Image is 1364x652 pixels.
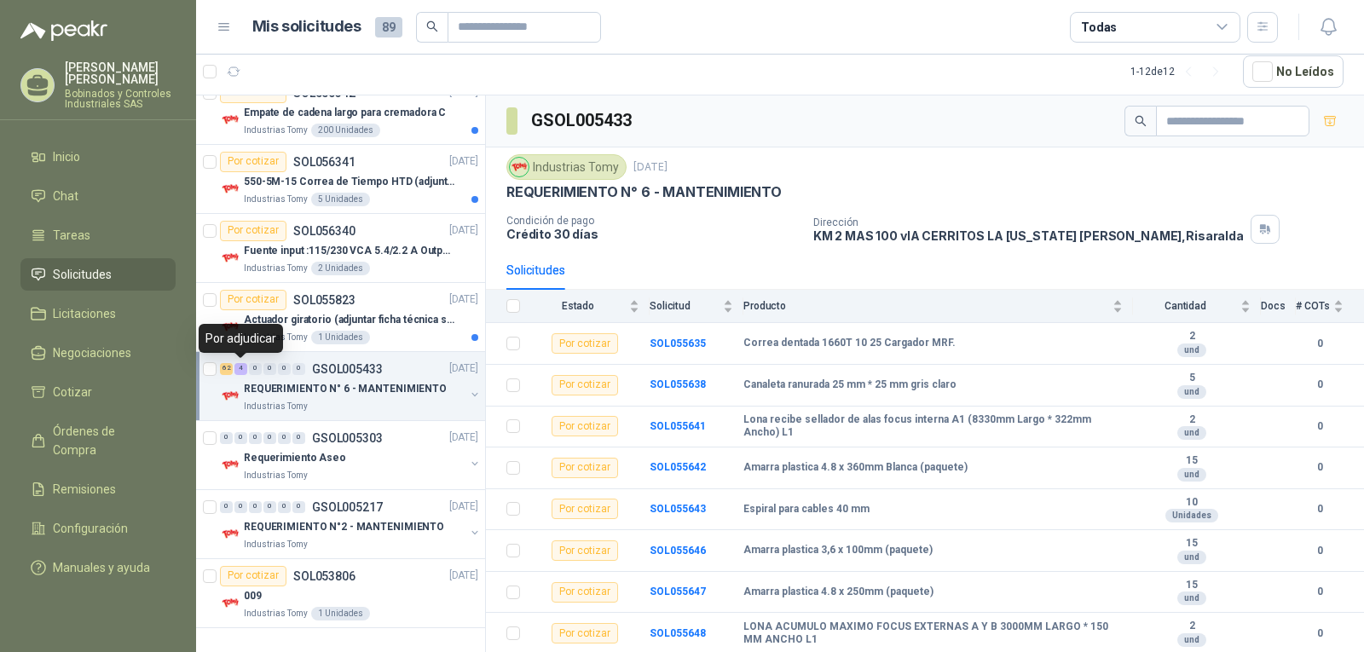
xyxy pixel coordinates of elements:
[20,141,176,173] a: Inicio
[1296,584,1344,600] b: 0
[20,180,176,212] a: Chat
[263,363,276,375] div: 0
[650,586,706,597] b: SOL055647
[552,499,618,519] div: Por cotizar
[220,593,240,614] img: Company Logo
[53,383,92,401] span: Cotizar
[743,378,957,392] b: Canaleta ranurada 25 mm * 25 mm gris claro
[20,551,176,584] a: Manuales y ayuda
[449,430,478,446] p: [DATE]
[196,76,485,145] a: Por cotizarSOL056342[DATE] Company LogoEmpate de cadena largo para cremadora CIndustrias Tomy200 ...
[220,248,240,268] img: Company Logo
[650,627,706,639] a: SOL055648
[244,607,308,620] p: Industrias Tomy
[293,225,355,237] p: SOL056340
[220,359,482,413] a: 62 4 0 0 0 0 GSOL005433[DATE] Company LogoREQUERIMIENTO N° 6 - MANTENIMIENTOIndustrias Tomy
[53,343,131,362] span: Negociaciones
[650,300,720,312] span: Solicitud
[1165,509,1218,522] div: Unidades
[506,227,800,241] p: Crédito 30 días
[1296,501,1344,517] b: 0
[53,480,116,499] span: Remisiones
[1177,468,1206,482] div: und
[1296,377,1344,393] b: 0
[1296,290,1364,323] th: # COTs
[53,147,80,166] span: Inicio
[311,331,370,344] div: 1 Unidades
[1296,300,1330,312] span: # COTs
[506,215,800,227] p: Condición de pago
[449,568,478,584] p: [DATE]
[530,290,650,323] th: Estado
[1243,55,1344,88] button: No Leídos
[244,105,446,121] p: Empate de cadena largo para cremadora C
[1177,551,1206,564] div: und
[244,381,447,397] p: REQUERIMIENTO N° 6 - MANTENIMIENTO
[220,290,286,310] div: Por cotizar
[199,324,283,353] div: Por adjudicar
[506,183,782,201] p: REQUERIMIENTO N° 6 - MANTENIMIENTO
[20,512,176,545] a: Configuración
[196,214,485,283] a: Por cotizarSOL056340[DATE] Company LogoFuente input :115/230 VCA 5.4/2.2 A Output: 24 VDC 10 A 47...
[650,503,706,515] a: SOL055643
[53,519,128,538] span: Configuración
[743,503,870,516] b: Espiral para cables 40 mm
[1133,300,1237,312] span: Cantidad
[531,107,634,134] h3: GSOL005433
[234,432,247,444] div: 0
[220,432,233,444] div: 0
[1296,543,1344,559] b: 0
[220,524,240,545] img: Company Logo
[743,586,933,599] b: Amarra plastica 4.8 x 250mm (paquete)
[20,297,176,330] a: Licitaciones
[552,582,618,603] div: Por cotizar
[249,501,262,513] div: 0
[743,337,956,350] b: Correa dentada 1660T 10 25 Cargador MRF.
[650,338,706,349] a: SOL055635
[506,154,627,180] div: Industrias Tomy
[312,363,383,375] p: GSOL005433
[552,623,618,643] div: Por cotizar
[293,570,355,582] p: SOL053806
[220,179,240,199] img: Company Logo
[220,566,286,586] div: Por cotizar
[278,501,291,513] div: 0
[252,14,361,39] h1: Mis solicitudes
[20,258,176,291] a: Solicitudes
[292,501,305,513] div: 0
[650,461,706,473] a: SOL055642
[650,545,706,557] b: SOL055646
[552,540,618,561] div: Por cotizar
[53,187,78,205] span: Chat
[263,432,276,444] div: 0
[220,152,286,172] div: Por cotizar
[244,193,308,206] p: Industrias Tomy
[650,378,706,390] b: SOL055638
[244,174,456,190] p: 550-5M-15 Correa de Tiempo HTD (adjuntar ficha y /o imagenes)
[196,559,485,628] a: Por cotizarSOL053806[DATE] Company Logo009Industrias Tomy1 Unidades
[1296,459,1344,476] b: 0
[244,450,346,466] p: Requerimiento Aseo
[20,337,176,369] a: Negociaciones
[220,497,482,551] a: 0 0 0 0 0 0 GSOL005217[DATE] Company LogoREQUERIMIENTO N°2 - MANTENIMIENTOIndustrias Tomy
[1177,385,1206,399] div: und
[278,363,291,375] div: 0
[20,219,176,251] a: Tareas
[312,432,383,444] p: GSOL005303
[1133,413,1251,427] b: 2
[506,261,565,280] div: Solicitudes
[65,61,176,85] p: [PERSON_NAME] [PERSON_NAME]
[20,376,176,408] a: Cotizar
[510,158,529,176] img: Company Logo
[53,558,150,577] span: Manuales y ayuda
[1133,620,1251,633] b: 2
[1133,496,1251,510] b: 10
[20,473,176,505] a: Remisiones
[312,501,383,513] p: GSOL005217
[1133,579,1251,592] b: 15
[292,432,305,444] div: 0
[311,607,370,620] div: 1 Unidades
[813,228,1244,243] p: KM 2 MAS 100 vIA CERRITOS LA [US_STATE] [PERSON_NAME] , Risaralda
